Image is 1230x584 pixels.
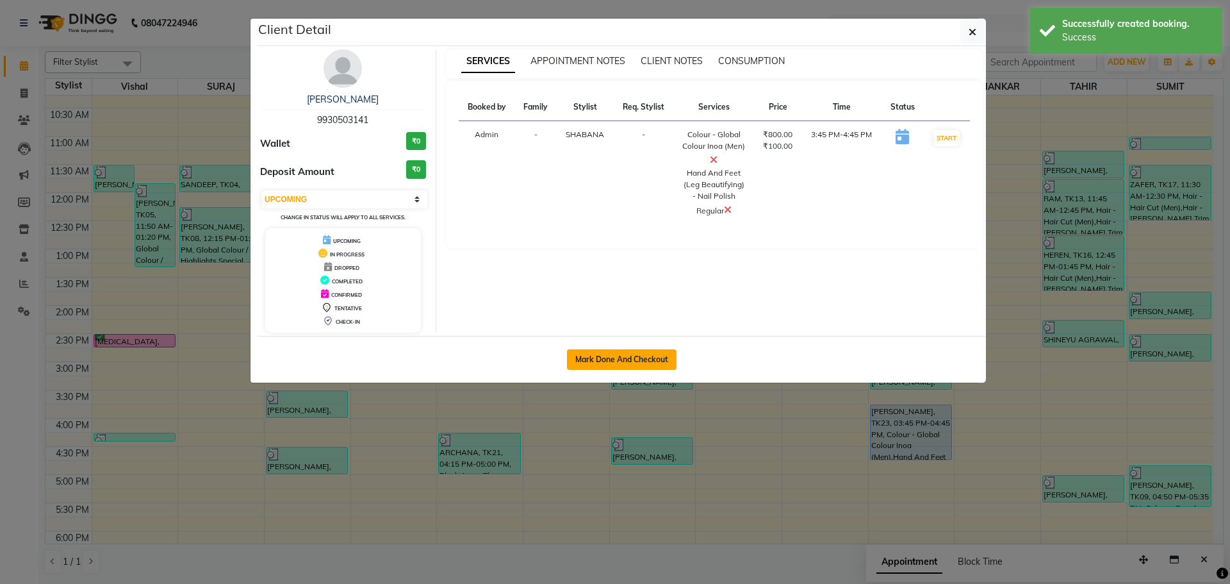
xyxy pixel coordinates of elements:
th: Price [754,94,801,121]
th: Stylist [557,94,613,121]
span: UPCOMING [333,238,361,244]
h3: ₹0 [406,132,426,151]
div: Hand And Feet (Leg Beautifying) - Nail Polish Regular [681,167,746,217]
div: Successfully created booking. [1062,17,1213,31]
span: Wallet [260,137,290,151]
span: APPOINTMENT NOTES [530,55,625,67]
div: ₹800.00 [762,129,794,140]
span: TENTATIVE [334,305,362,312]
button: Mark Done And Checkout [567,349,676,370]
div: Colour - Global Colour Inoa (Men) [681,129,746,167]
a: [PERSON_NAME] [307,94,379,105]
span: CONFIRMED [331,292,362,298]
td: - [613,121,673,226]
span: CONSUMPTION [718,55,785,67]
span: IN PROGRESS [330,251,365,258]
th: Req. Stylist [613,94,673,121]
span: 9930503141 [317,114,368,126]
td: - [515,121,557,226]
th: Family [515,94,557,121]
button: START [933,130,960,146]
th: Services [673,94,754,121]
td: Admin [459,121,515,226]
span: COMPLETED [332,278,363,285]
span: SERVICES [461,50,515,73]
span: SHABANA [566,129,604,139]
div: Success [1062,31,1213,44]
img: avatar [324,49,362,88]
span: Deposit Amount [260,165,334,179]
div: ₹100.00 [762,140,794,152]
th: Status [881,94,923,121]
h5: Client Detail [258,20,331,39]
span: CLIENT NOTES [641,55,703,67]
small: Change in status will apply to all services. [281,214,406,221]
span: CHECK-IN [336,319,360,325]
h3: ₹0 [406,160,426,179]
th: Time [801,94,881,121]
span: DROPPED [334,265,359,271]
th: Booked by [459,94,515,121]
td: 3:45 PM-4:45 PM [801,121,881,226]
